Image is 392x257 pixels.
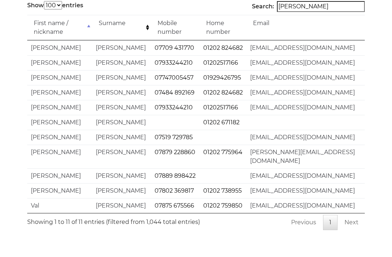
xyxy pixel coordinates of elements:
label: Search: [252,1,365,12]
td: [PERSON_NAME] [27,168,92,183]
a: 01202 824682 [203,44,243,51]
a: 01202 738955 [203,187,242,194]
select: Showentries [44,1,62,9]
a: 01929426795 [203,74,241,81]
td: [PERSON_NAME] [92,130,151,145]
a: 07484 892169 [155,89,195,96]
td: Val [27,198,92,213]
td: [PERSON_NAME] [92,183,151,198]
a: 07747005457 [155,74,193,81]
td: [PERSON_NAME] [92,40,151,55]
td: [PERSON_NAME] [27,100,92,115]
input: Search: [277,1,365,12]
td: Home number [200,15,246,40]
td: [EMAIL_ADDRESS][DOMAIN_NAME] [246,168,365,183]
a: 07879 228860 [155,149,195,156]
td: [PERSON_NAME] [27,130,92,145]
a: 07889 898422 [155,172,196,179]
td: [PERSON_NAME] [92,115,151,130]
td: [PERSON_NAME] [92,145,151,168]
td: [PERSON_NAME] [27,85,92,100]
td: [PERSON_NAME] [27,55,92,70]
a: 07933244210 [155,59,193,66]
a: 1 [323,215,338,230]
td: [PERSON_NAME] [92,70,151,85]
td: [PERSON_NAME] [92,168,151,183]
td: [EMAIL_ADDRESS][DOMAIN_NAME] [246,70,365,85]
td: [PERSON_NAME] [27,115,92,130]
td: First name / nickname: activate to sort column descending [27,15,92,40]
a: 07933244210 [155,104,193,111]
td: [PERSON_NAME] [92,198,151,213]
a: Previous [285,215,322,230]
a: 07519 729785 [155,134,193,141]
td: [EMAIL_ADDRESS][DOMAIN_NAME] [246,198,365,213]
td: [PERSON_NAME] [27,40,92,55]
a: 01202517166 [203,59,238,66]
td: [PERSON_NAME] [92,100,151,115]
td: [EMAIL_ADDRESS][DOMAIN_NAME] [246,100,365,115]
td: [PERSON_NAME] [27,70,92,85]
td: [EMAIL_ADDRESS][DOMAIN_NAME] [246,183,365,198]
a: 07802 369817 [155,187,194,194]
td: [PERSON_NAME] [27,145,92,168]
label: Show entries [27,1,83,10]
td: [PERSON_NAME] [92,55,151,70]
td: [EMAIL_ADDRESS][DOMAIN_NAME] [246,40,365,55]
td: Mobile number [151,15,200,40]
a: 07709 431770 [155,44,194,51]
td: [EMAIL_ADDRESS][DOMAIN_NAME] [246,55,365,70]
a: 07875 675566 [155,202,194,209]
a: 01202 775964 [203,149,242,156]
div: Showing 1 to 11 of 11 entries (filtered from 1,044 total entries) [27,213,200,226]
td: Email [246,15,365,40]
a: 01202 759850 [203,202,242,209]
td: [PERSON_NAME] [92,85,151,100]
td: [PERSON_NAME][EMAIL_ADDRESS][DOMAIN_NAME] [246,145,365,168]
td: Surname: activate to sort column ascending [92,15,151,40]
td: [EMAIL_ADDRESS][DOMAIN_NAME] [246,130,365,145]
a: 01202 671182 [203,119,240,126]
a: Next [338,215,365,230]
td: [PERSON_NAME] [27,183,92,198]
a: 01202 824682 [203,89,243,96]
a: 01202517166 [203,104,238,111]
td: [EMAIL_ADDRESS][DOMAIN_NAME] [246,85,365,100]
